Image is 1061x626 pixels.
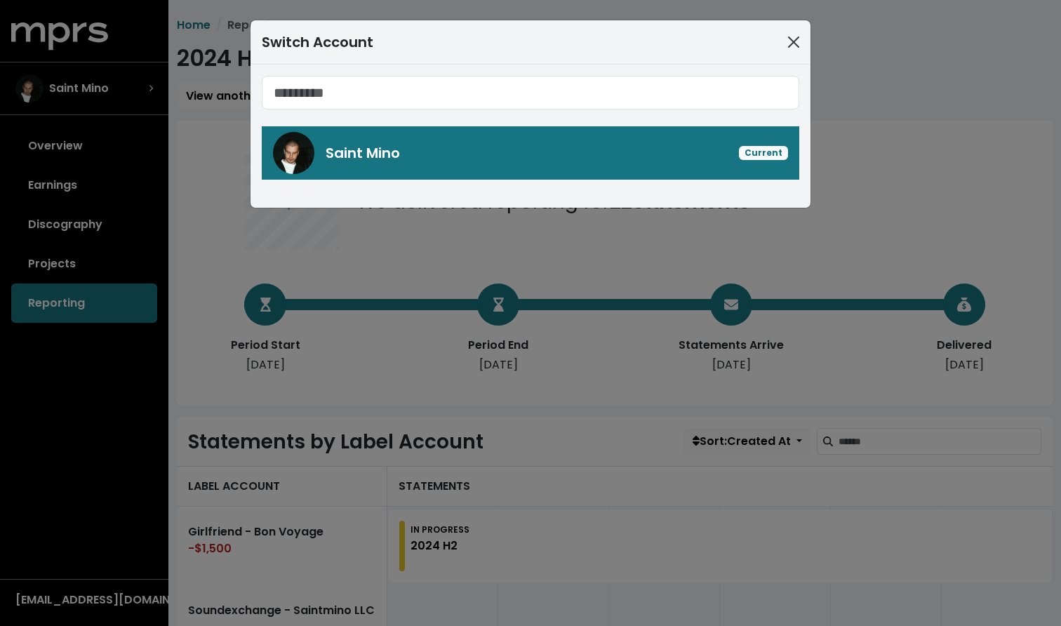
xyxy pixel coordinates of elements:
div: Switch Account [262,32,373,53]
span: Current [739,146,788,160]
span: Saint Mino [326,143,400,163]
input: Search accounts [262,76,799,109]
img: Saint Mino [273,132,314,174]
button: Close [782,31,805,53]
a: Saint MinoSaint MinoCurrent [262,126,799,180]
